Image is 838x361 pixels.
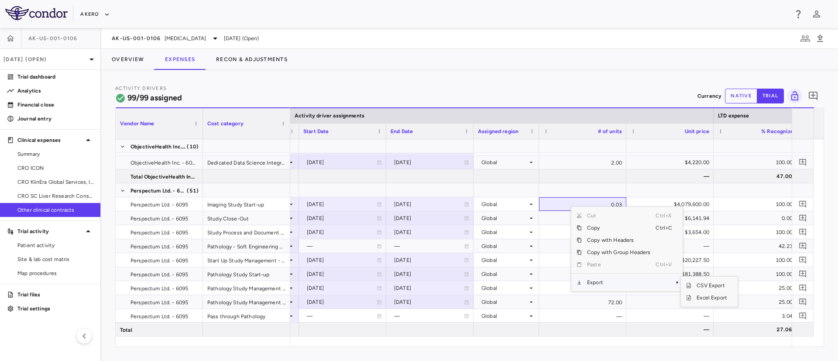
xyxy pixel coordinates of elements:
[203,267,290,281] div: Pathology Study Start-up
[203,295,290,309] div: Pathology Study Management - Budget and Invoicing
[307,211,377,225] div: [DATE]
[757,89,784,103] button: trial
[797,254,809,266] button: Add comment
[307,225,377,239] div: [DATE]
[307,267,377,281] div: [DATE]
[394,309,464,323] div: —
[797,296,809,308] button: Add comment
[391,128,413,134] span: End Date
[17,192,93,200] span: CRO SC Liver Research Consortium LLC
[203,155,290,169] div: Dedicated Data Science Integration and Interpretation-Objective View (For [DATE] and [DATE])
[799,312,807,320] svg: Add comment
[691,292,732,304] span: Excel Export
[806,89,821,103] button: Add comment
[17,87,93,95] p: Analytics
[721,225,797,239] div: 100.00%
[303,128,329,134] span: Start Date
[101,49,155,70] button: Overview
[582,222,656,234] span: Copy
[131,140,186,154] span: ObjectiveHealth Inc. - 6062
[582,234,656,246] span: Copy with Headers
[582,276,656,289] span: Export
[582,210,656,222] span: Cut
[797,212,809,224] button: Add comment
[797,142,809,154] button: Add comment
[656,222,675,234] span: Ctrl+C
[481,309,528,323] div: Global
[17,115,93,123] p: Journal entry
[17,178,93,186] span: CRO KlinEra Global Services, Inc
[571,206,683,292] div: Context Menu
[394,155,464,169] div: [DATE]
[131,198,188,212] span: Perspectum Ltd. - 6095
[797,226,809,238] button: Add comment
[721,239,797,253] div: 42.23%
[808,91,818,101] svg: Add comment
[539,197,626,211] div: 0.03
[131,184,186,198] span: Perspectum Ltd. - 6095
[718,113,749,119] span: LTD expense
[17,255,93,263] span: Site & lab cost matrix
[799,242,807,250] svg: Add comment
[206,49,298,70] button: Recon & Adjustments
[761,128,797,134] span: % Recognized
[481,155,528,169] div: Global
[295,113,364,119] span: Activity driver assignments
[721,281,797,295] div: 25.00%
[5,6,68,20] img: logo-full-BYUhSk78.svg
[131,170,198,184] span: Total ObjectiveHealth Inc. - 6062
[131,212,188,226] span: Perspectum Ltd. - 6095
[203,197,290,211] div: Imaging Study Start-up
[394,197,464,211] div: [DATE]
[394,239,464,253] div: —
[307,155,377,169] div: [DATE]
[634,295,709,309] div: $857.92
[203,309,290,323] div: Pass through Pathology
[17,291,93,299] p: Trial files
[131,156,198,170] span: ObjectiveHealth Inc. - 6062
[799,214,807,222] svg: Add comment
[307,295,377,309] div: [DATE]
[685,128,710,134] span: Unit price
[797,240,809,252] button: Add comment
[725,89,757,103] button: native
[539,267,626,281] div: 2.00
[131,254,188,268] span: Perspectum Ltd. - 6095
[721,253,797,267] div: 100.00%
[539,253,626,267] div: 4.00
[203,225,290,239] div: Study Process and Document Development - Pathology
[165,34,206,42] span: [MEDICAL_DATA]
[307,281,377,295] div: [DATE]
[539,155,626,169] div: 2.00
[394,225,464,239] div: [DATE]
[721,309,797,323] div: 3.04%
[799,298,807,306] svg: Add comment
[799,270,807,278] svg: Add comment
[120,323,132,337] span: Total
[784,89,802,103] span: You do not have permission to lock or unlock grids
[17,269,93,277] span: Map procedures
[797,282,809,294] button: Add comment
[539,225,626,239] div: 4.00
[721,323,797,337] div: 27.06%
[187,140,199,154] span: (10)
[634,309,709,323] div: —
[17,305,93,313] p: Trial settings
[656,210,675,222] span: Ctrl+X
[187,184,199,198] span: (51)
[481,197,528,211] div: Global
[17,150,93,158] span: Summary
[799,200,807,208] svg: Add comment
[394,211,464,225] div: [DATE]
[721,295,797,309] div: 25.00%
[481,211,528,225] div: Global
[17,136,83,144] p: Clinical expenses
[582,258,656,271] span: Paste
[598,128,622,134] span: # of units
[3,55,86,63] p: [DATE] (Open)
[203,253,290,267] div: Start Up Study Management - Pathology
[797,156,809,168] button: Add comment
[721,197,797,211] div: 100.00%
[394,295,464,309] div: [DATE]
[721,155,797,169] div: 100.00%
